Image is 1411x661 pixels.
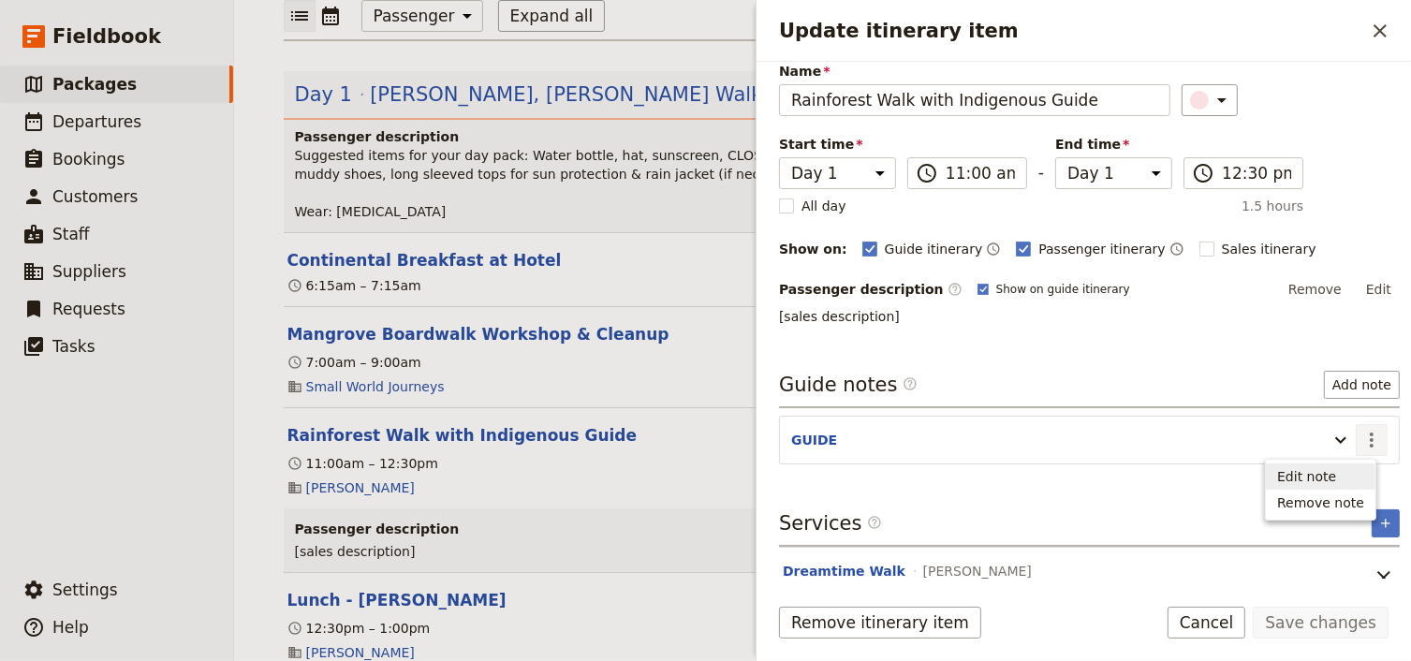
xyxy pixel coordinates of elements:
[1192,162,1214,184] span: ​
[867,515,882,530] span: ​
[885,240,983,258] span: Guide itinerary
[801,197,846,215] span: All day
[52,187,138,206] span: Customers
[52,75,137,94] span: Packages
[779,84,1170,116] input: Name
[783,562,905,580] button: Edit this service option
[287,249,562,272] button: Edit this itinerary item
[1280,275,1350,303] button: Remove
[1055,135,1172,154] span: End time
[52,580,118,599] span: Settings
[287,454,438,473] div: 11:00am – 12:30pm
[779,509,882,537] h3: Services
[52,262,126,281] span: Suppliers
[287,353,421,372] div: 7:00am – 9:00am
[779,307,1400,326] p: [sales description]
[295,520,1351,538] h3: Passenger description
[791,431,837,449] button: GUIDE
[1253,607,1389,639] button: Save changes
[52,618,89,637] span: Help
[1266,490,1375,516] button: Remove note
[370,81,1131,109] span: [PERSON_NAME], [PERSON_NAME] Walk, [PERSON_NAME] Swimming, Debate
[52,300,125,318] span: Requests
[948,282,963,297] span: ​
[287,424,638,447] button: Edit this itinerary item
[779,135,896,154] span: Start time
[52,22,161,51] span: Fieldbook
[946,162,1015,184] input: ​
[295,81,353,109] span: Day 1
[1364,15,1396,47] button: Close drawer
[779,157,896,189] select: Start time
[903,376,918,391] span: ​
[903,376,918,399] span: ​
[295,146,1355,221] p: Suggested items for your day pack: Water bottle, hat, sunscreen, CLOSED-IN shoes you don't mind g...
[1277,467,1336,486] span: Edit note
[287,276,421,295] div: 6:15am – 7:15am
[306,478,415,497] a: [PERSON_NAME]
[1356,424,1388,456] button: Actions
[779,17,1364,45] h2: Update itinerary item
[1358,275,1400,303] button: Edit
[779,280,963,299] label: Passenger description
[996,282,1130,297] span: Show on guide itinerary
[1192,89,1233,111] div: ​
[1038,240,1165,258] span: Passenger itinerary
[1372,509,1400,537] button: Add service inclusion
[52,150,125,169] span: Bookings
[923,562,1032,580] span: [PERSON_NAME]
[295,81,1132,109] button: Edit day information
[779,62,1170,81] span: Name
[1324,371,1400,399] button: Add note
[779,607,981,639] button: Remove itinerary item
[1277,493,1364,512] span: Remove note
[306,377,445,396] a: Small World Journeys
[295,127,1355,146] h4: Passenger description
[916,162,938,184] span: ​
[1368,562,1400,594] button: Remove service
[1222,162,1291,184] input: ​
[867,515,882,537] span: ​
[1242,197,1303,215] span: 1.5 hours
[52,112,141,131] span: Departures
[1168,607,1246,639] button: Cancel
[779,371,918,399] h3: Guide notes
[287,323,669,345] button: Edit this itinerary item
[1055,157,1172,189] select: End time
[1222,240,1316,258] span: Sales itinerary
[1169,238,1184,260] button: Time shown on passenger itinerary
[287,589,507,611] button: Edit this itinerary item
[52,225,90,243] span: Staff
[779,240,847,258] div: Show on:
[986,238,1001,260] button: Time shown on guide itinerary
[1182,84,1238,116] button: ​
[295,542,1351,561] p: [sales description]
[1266,463,1375,490] button: Edit note
[52,337,96,356] span: Tasks
[287,619,431,638] div: 12:30pm – 1:00pm
[1038,161,1044,189] span: -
